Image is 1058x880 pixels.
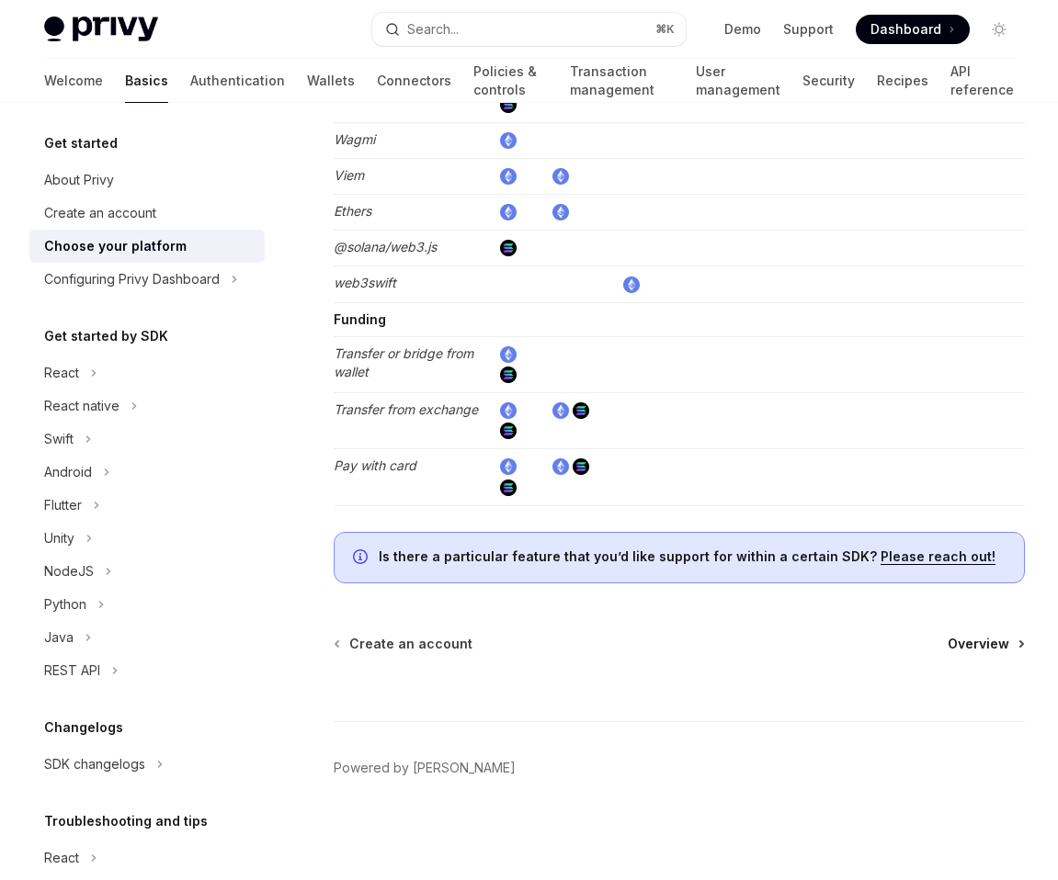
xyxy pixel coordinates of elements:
[500,96,517,113] img: solana.png
[44,494,82,516] div: Flutter
[500,402,517,419] img: ethereum.png
[500,132,517,149] img: ethereum.png
[44,593,86,615] div: Python
[44,235,187,257] div: Choose your platform
[552,204,569,220] img: ethereum.png
[334,759,516,777] a: Powered by [PERSON_NAME]
[190,59,285,103] a: Authentication
[44,428,74,450] div: Swift
[948,635,1009,653] span: Overview
[334,239,437,254] em: @solana/web3.js
[334,457,416,473] em: Pay with card
[696,59,780,103] a: User management
[724,20,761,39] a: Demo
[573,402,589,419] img: solana.png
[44,17,158,42] img: light logo
[552,168,569,185] img: ethereum.png
[500,168,517,185] img: ethereum.png
[379,548,877,564] strong: Is there a particular feature that you’d like support for within a certain SDK?
[125,59,168,103] a: Basics
[353,549,371,568] svg: Info
[377,59,451,103] a: Connectors
[44,202,156,224] div: Create an account
[881,548,995,565] a: Please reach out!
[334,275,396,290] em: web3swift
[44,810,208,832] h5: Troubleshooting and tips
[334,311,386,327] strong: Funding
[500,367,517,383] img: solana.png
[500,240,517,256] img: solana.png
[950,59,1014,103] a: API reference
[334,131,375,147] em: Wagmi
[573,458,589,475] img: solana.png
[623,276,640,293] img: ethereum.png
[334,167,364,183] em: Viem
[44,169,114,191] div: About Privy
[500,204,517,220] img: ethereum.png
[473,59,548,103] a: Policies & controls
[349,635,472,653] span: Create an account
[984,15,1014,44] button: Toggle dark mode
[948,635,1023,653] a: Overview
[500,458,517,475] img: ethereum.png
[500,423,517,439] img: solana.png
[44,395,119,417] div: React native
[500,479,517,496] img: solana.png
[44,325,168,347] h5: Get started by SDK
[802,59,855,103] a: Security
[44,362,79,384] div: React
[500,346,517,363] img: ethereum.png
[856,15,970,44] a: Dashboard
[877,59,928,103] a: Recipes
[44,753,145,775] div: SDK changelogs
[29,164,265,197] a: About Privy
[44,716,123,739] h5: Changelogs
[44,268,220,290] div: Configuring Privy Dashboard
[334,203,371,219] em: Ethers
[407,18,459,40] div: Search...
[655,22,675,37] span: ⌘ K
[552,402,569,419] img: ethereum.png
[336,635,472,653] a: Create an account
[44,132,118,154] h5: Get started
[334,345,473,379] em: Transfer or bridge from wallet
[552,458,569,475] img: ethereum.png
[29,197,265,230] a: Create an account
[334,401,478,417] em: Transfer from exchange
[372,13,686,46] button: Search...⌘K
[29,230,265,263] a: Choose your platform
[783,20,834,39] a: Support
[44,59,103,103] a: Welcome
[870,20,941,39] span: Dashboard
[44,626,74,649] div: Java
[44,560,94,582] div: NodeJS
[570,59,674,103] a: Transaction management
[44,660,100,682] div: REST API
[44,527,74,549] div: Unity
[44,461,92,483] div: Android
[44,847,79,869] div: React
[307,59,355,103] a: Wallets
